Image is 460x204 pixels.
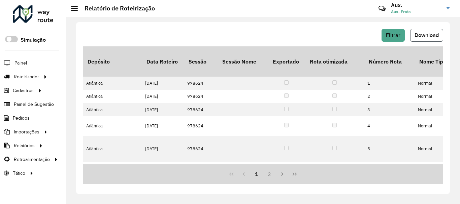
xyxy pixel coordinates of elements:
[13,115,30,122] span: Pedidos
[83,46,142,77] th: Depósito
[364,136,415,162] td: 5
[364,77,415,90] td: 1
[14,142,35,149] span: Relatórios
[21,36,46,44] label: Simulação
[391,9,441,15] span: Aux. Frota
[364,90,415,103] td: 2
[382,29,405,42] button: Filtrar
[184,136,218,162] td: 978624
[142,136,184,162] td: [DATE]
[364,46,415,77] th: Número Rota
[386,32,400,38] span: Filtrar
[305,46,364,77] th: Rota otimizada
[364,116,415,136] td: 4
[142,90,184,103] td: [DATE]
[410,29,443,42] button: Download
[364,162,415,181] td: 6
[142,46,184,77] th: Data Roteiro
[13,87,34,94] span: Cadastros
[268,46,305,77] th: Exportado
[83,162,142,181] td: Atlântica
[142,77,184,90] td: [DATE]
[83,103,142,116] td: Atlântica
[14,156,50,163] span: Retroalimentação
[288,168,301,180] button: Last Page
[184,116,218,136] td: 978624
[83,90,142,103] td: Atlântica
[184,46,218,77] th: Sessão
[83,77,142,90] td: Atlântica
[375,1,389,16] a: Contato Rápido
[218,46,268,77] th: Sessão Nome
[14,128,39,135] span: Importações
[142,162,184,181] td: [DATE]
[184,90,218,103] td: 978624
[78,5,155,12] h2: Relatório de Roteirização
[14,73,39,80] span: Roteirizador
[184,162,218,181] td: 978624
[14,101,54,108] span: Painel de Sugestão
[276,168,289,180] button: Next Page
[13,170,25,177] span: Tático
[142,116,184,136] td: [DATE]
[364,103,415,116] td: 3
[250,168,263,180] button: 1
[14,59,27,67] span: Painel
[184,77,218,90] td: 978624
[142,103,184,116] td: [DATE]
[391,2,441,8] h3: Aux.
[184,103,218,116] td: 978624
[263,168,276,180] button: 2
[83,116,142,136] td: Atlântica
[415,32,439,38] span: Download
[83,136,142,162] td: Atlântica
